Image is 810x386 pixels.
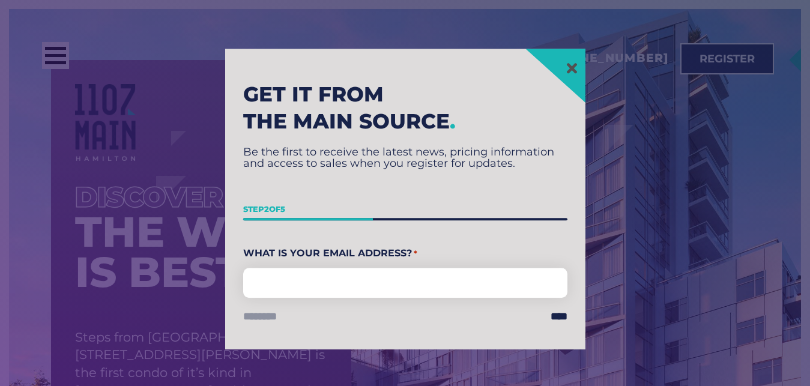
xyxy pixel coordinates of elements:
span: 2 [264,204,269,214]
p: Step of [243,201,567,219]
span: . [450,109,456,134]
span: 5 [280,204,285,214]
p: Be the first to receive the latest news, pricing information and access to sales when you registe... [243,146,567,169]
h2: Get it from the main source [243,81,567,134]
label: What Is Your Email Address? [243,245,567,264]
